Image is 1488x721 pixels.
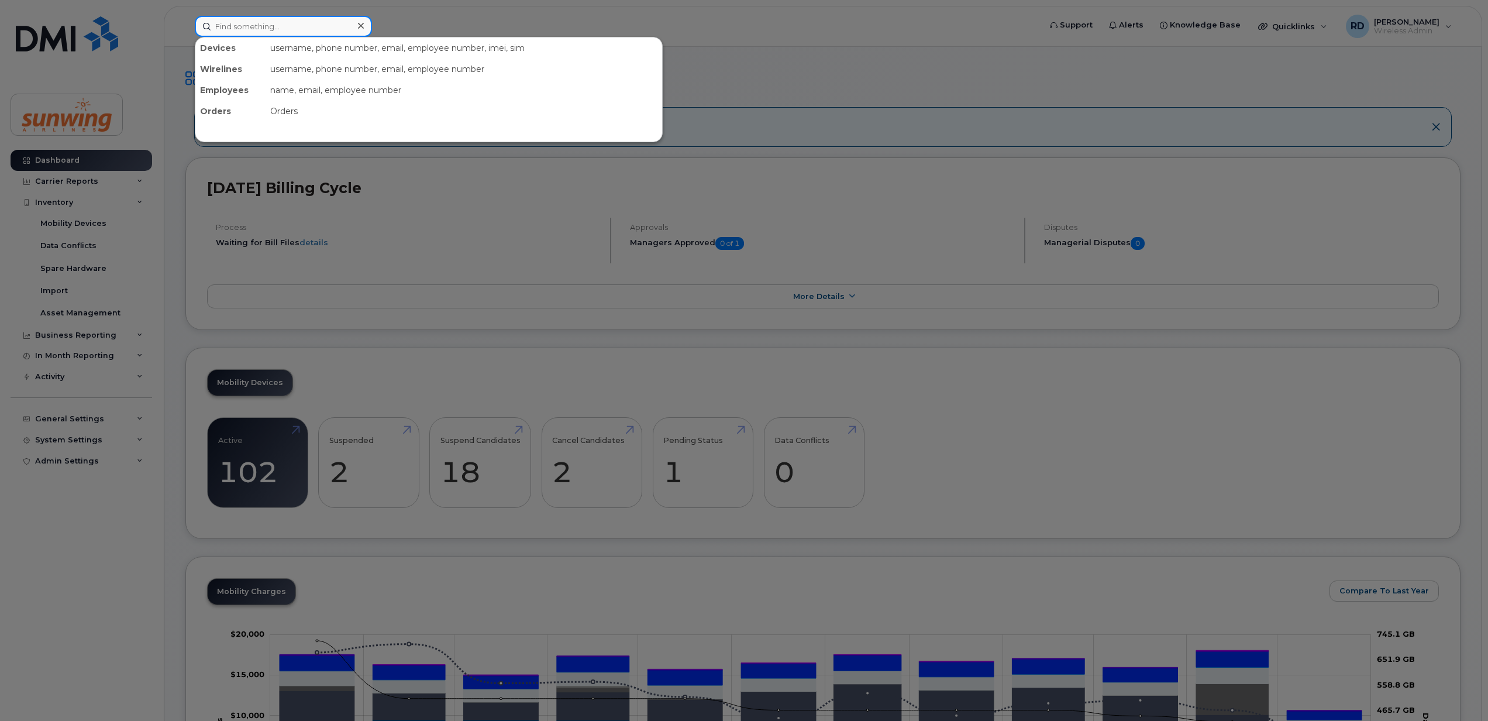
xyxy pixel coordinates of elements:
div: Orders [266,101,662,122]
div: Employees [195,80,266,101]
div: name, email, employee number [266,80,662,101]
div: username, phone number, email, employee number [266,59,662,80]
div: Wirelines [195,59,266,80]
div: Orders [195,101,266,122]
div: Devices [195,37,266,59]
div: username, phone number, email, employee number, imei, sim [266,37,662,59]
